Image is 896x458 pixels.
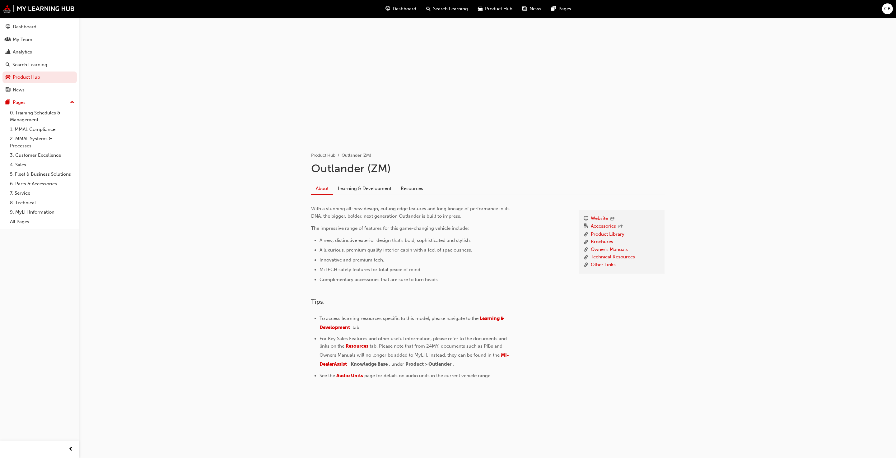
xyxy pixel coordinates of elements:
[320,257,384,263] span: Innovative and premium tech.
[584,246,588,254] span: link-icon
[522,5,527,13] span: news-icon
[7,169,77,179] a: 5. Fleet & Business Solutions
[882,3,893,14] button: CB
[591,261,616,269] a: Other Links
[2,84,77,96] a: News
[2,72,77,83] a: Product Hub
[311,183,333,195] a: About
[530,5,541,12] span: News
[551,5,556,13] span: pages-icon
[7,125,77,134] a: 1. MMAL Compliance
[311,206,511,219] span: With a stunning all-new design, cutting edge features and long lineage of performance in its DNA,...
[13,23,36,30] div: Dashboard
[6,62,10,68] span: search-icon
[433,5,468,12] span: Search Learning
[333,183,396,194] a: Learning & Development
[517,2,546,15] a: news-iconNews
[342,152,371,159] li: Outlander (ZM)
[546,2,576,15] a: pages-iconPages
[364,373,492,378] span: page for details on audio units in the current vehicle range.
[311,225,469,231] span: The impressive range of features for this game-changing vehicle include:
[385,5,390,13] span: guage-icon
[426,5,431,13] span: search-icon
[351,361,388,367] span: Knowledge Base
[591,215,608,223] a: Website
[7,207,77,217] a: 9. MyLH Information
[389,361,404,367] span: , under
[591,223,616,231] a: Accessories
[453,361,454,367] span: .
[591,231,624,238] a: Product Library
[320,277,439,282] span: Complimentary accessories that are sure to turn heads.
[591,238,613,246] a: Brochures
[352,325,361,330] span: tab.
[311,153,335,158] a: Product Hub
[320,336,508,349] span: For Key Sales Features and other useful information, please refer to the documents and links on the
[346,343,368,349] a: Resources
[584,231,588,238] span: link-icon
[558,5,571,12] span: Pages
[405,361,451,367] span: Product > Outlander
[393,5,416,12] span: Dashboard
[584,215,588,223] span: www-icon
[7,150,77,160] a: 3. Customer Excellence
[13,99,26,106] div: Pages
[6,87,10,93] span: news-icon
[70,99,74,107] span: up-icon
[13,36,32,43] div: My Team
[7,134,77,150] a: 2. MMAL Systems & Processes
[320,267,422,272] span: MiTECH safety features for total peace of mind.
[7,217,77,227] a: All Pages
[6,37,10,43] span: people-icon
[610,216,615,222] span: outbound-icon
[7,179,77,189] a: 6. Parts & Accessories
[584,253,588,261] span: link-icon
[320,247,472,253] span: A luxurious, premium quality interior cabin with a feel of spaciousness.
[7,188,77,198] a: 7. Service
[336,373,363,378] a: Audio Units
[2,34,77,45] a: My Team
[380,2,421,15] a: guage-iconDashboard
[7,160,77,170] a: 4. Sales
[2,59,77,71] a: Search Learning
[6,75,10,80] span: car-icon
[584,223,588,231] span: keys-icon
[7,198,77,208] a: 8. Technical
[2,97,77,108] button: Pages
[320,316,478,321] span: To access learning resources specific to this model, please navigate to the
[7,108,77,125] a: 0. Training Schedules & Management
[320,316,505,330] a: Learning & Development
[618,224,623,229] span: outbound-icon
[6,49,10,55] span: chart-icon
[478,5,483,13] span: car-icon
[584,261,588,269] span: link-icon
[13,49,32,56] div: Analytics
[12,61,47,68] div: Search Learning
[473,2,517,15] a: car-iconProduct Hub
[13,86,25,94] div: News
[3,5,75,13] img: mmal
[6,24,10,30] span: guage-icon
[591,253,635,261] a: Technical Resources
[320,343,504,358] span: tab. Please note that from 24MY, documents such as PIBs and Owners Manuals will no longer be adde...
[2,20,77,97] button: DashboardMy TeamAnalyticsSearch LearningProduct HubNews
[884,5,891,12] span: CB
[68,446,73,453] span: prev-icon
[485,5,512,12] span: Product Hub
[2,21,77,33] a: Dashboard
[320,238,471,243] span: A new, distinctive exterior design that's bold, sophisticated and stylish.
[396,183,428,194] a: Resources
[2,46,77,58] a: Analytics
[6,100,10,105] span: pages-icon
[421,2,473,15] a: search-iconSearch Learning
[320,373,335,378] span: See the
[311,162,665,175] h1: Outlander (ZM)
[311,298,325,305] span: Tips:
[591,246,628,254] a: Owner's Manuals
[584,238,588,246] span: link-icon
